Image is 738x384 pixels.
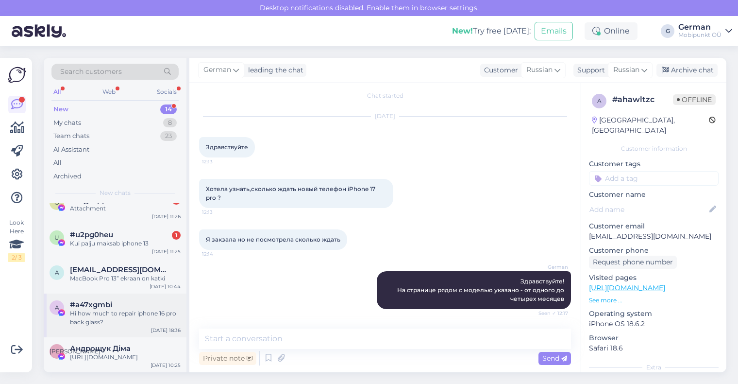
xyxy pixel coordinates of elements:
[480,65,518,75] div: Customer
[535,22,573,40] button: Emails
[589,159,719,169] p: Customer tags
[70,344,131,353] span: Андрощук Діма
[589,256,677,269] div: Request phone number
[673,94,716,105] span: Offline
[53,131,89,141] div: Team chats
[678,23,721,31] div: German
[151,362,181,369] div: [DATE] 10:25
[70,265,171,274] span: arafin@me.com
[8,253,25,262] div: 2 / 3
[452,26,473,35] b: New!
[542,354,567,363] span: Send
[678,31,721,39] div: Mobipunkt OÜ
[163,118,177,128] div: 8
[70,230,113,239] span: #u2pg0heu
[150,283,181,290] div: [DATE] 10:44
[202,158,238,165] span: 12:13
[70,353,181,362] div: [URL][DOMAIN_NAME]
[613,65,639,75] span: Russian
[573,65,605,75] div: Support
[155,86,179,98] div: Socials
[244,65,303,75] div: leading the chat
[532,310,568,317] span: Seen ✓ 12:17
[589,309,719,319] p: Operating system
[589,231,719,242] p: [EMAIL_ADDRESS][DOMAIN_NAME]
[172,231,181,240] div: 1
[50,348,101,355] span: [PERSON_NAME]
[206,143,248,151] span: Здравствуйте
[100,189,131,197] span: New chats
[152,213,181,220] div: [DATE] 11:26
[589,283,665,292] a: [URL][DOMAIN_NAME]
[589,245,719,256] p: Customer phone
[589,144,719,153] div: Customer information
[60,67,122,77] span: Search customers
[53,172,82,181] div: Archived
[592,115,709,136] div: [GEOGRAPHIC_DATA], [GEOGRAPHIC_DATA]
[206,236,340,243] span: Я закзала но не посмотрела сколько ждать
[589,204,707,215] input: Add name
[589,296,719,305] p: See more ...
[397,278,566,302] span: Здравствуйте! На странице рядом с моделью указано - от одного до четырех месяцев
[70,300,112,309] span: #a47xgmbi
[199,352,256,365] div: Private note
[526,65,553,75] span: Russian
[202,209,238,216] span: 12:13
[203,65,231,75] span: German
[589,273,719,283] p: Visited pages
[199,112,571,121] div: [DATE]
[206,185,377,201] span: Хотела узнать,сколько ждать новый телефон iPhone 17 pro ?
[532,263,568,271] span: German
[589,171,719,186] input: Add a tag
[202,250,238,258] span: 12:14
[152,248,181,255] div: [DATE] 11:25
[589,363,719,372] div: Extra
[53,158,62,168] div: All
[199,91,571,100] div: Chat started
[51,86,63,98] div: All
[70,309,181,327] div: Hi how much to repair iphone 16 pro back glass?
[70,239,181,248] div: Kui palju maksab iphone 13
[656,64,718,77] div: Archive chat
[678,23,732,39] a: GermanMobipunkt OÜ
[589,221,719,231] p: Customer email
[55,269,59,276] span: a
[661,24,674,38] div: G
[70,274,181,283] div: MacBook Pro 13” ekraan on katki
[151,327,181,334] div: [DATE] 18:36
[589,319,719,329] p: iPhone OS 18.6.2
[160,131,177,141] div: 23
[589,333,719,343] p: Browser
[452,25,531,37] div: Try free [DATE]:
[53,105,68,114] div: New
[160,105,177,114] div: 14
[589,343,719,353] p: Safari 18.6
[8,218,25,262] div: Look Here
[53,145,89,155] div: AI Assistant
[597,97,602,105] span: a
[8,66,26,84] img: Askly Logo
[70,204,181,213] div: Attachment
[101,86,117,98] div: Web
[585,22,637,40] div: Online
[55,304,59,311] span: a
[54,234,59,241] span: u
[53,118,81,128] div: My chats
[612,94,673,105] div: # ahawltzc
[589,190,719,200] p: Customer name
